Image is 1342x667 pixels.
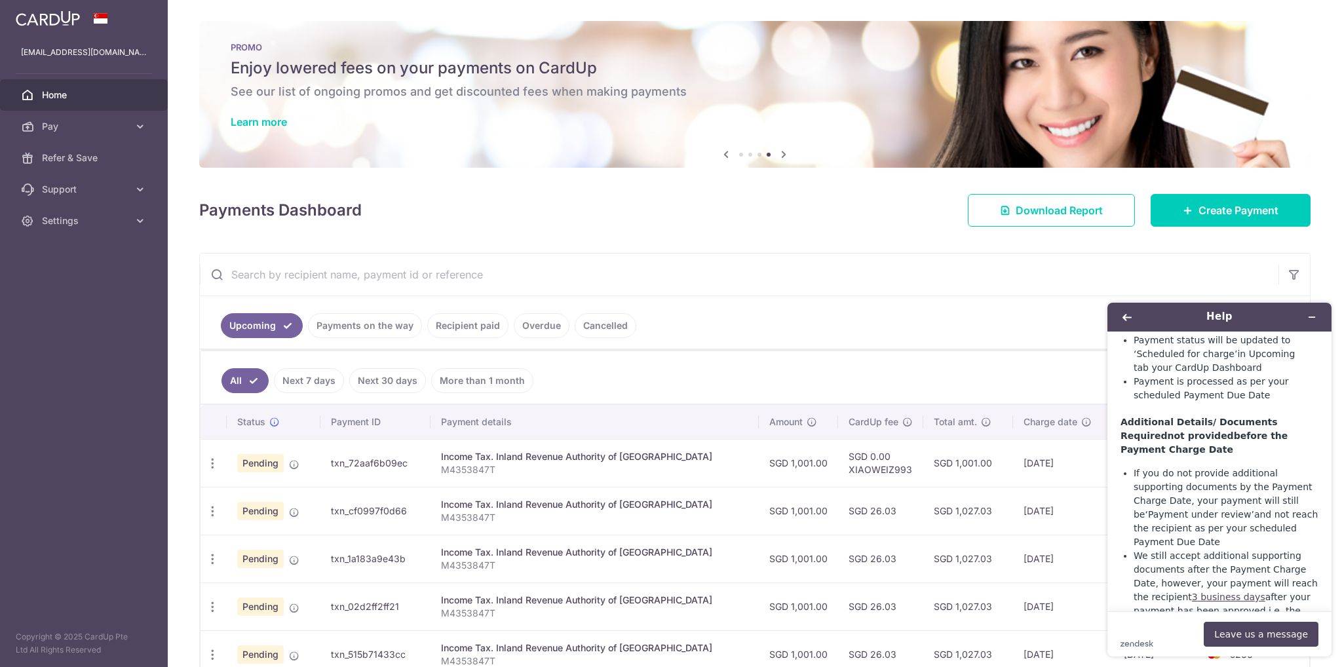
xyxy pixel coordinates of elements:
[320,582,431,630] td: txn_02d2ff2ff21
[16,10,80,26] img: CardUp
[349,368,426,393] a: Next 30 days
[237,598,284,616] span: Pending
[237,415,265,429] span: Status
[237,645,284,664] span: Pending
[200,254,1278,295] input: Search by recipient name, payment id or reference
[308,313,422,338] a: Payments on the way
[575,313,636,338] a: Cancelled
[441,498,749,511] div: Income Tax. Inland Revenue Authority of [GEOGRAPHIC_DATA]
[838,487,923,535] td: SGD 26.03
[320,487,431,535] td: txn_cf0997f0d66
[441,450,749,463] div: Income Tax. Inland Revenue Authority of [GEOGRAPHIC_DATA]
[759,439,838,487] td: SGD 1,001.00
[274,368,344,393] a: Next 7 days
[923,487,1012,535] td: SGD 1,027.03
[237,454,284,472] span: Pending
[759,535,838,582] td: SGD 1,001.00
[231,42,1279,52] p: PROMO
[759,487,838,535] td: SGD 1,001.00
[923,439,1012,487] td: SGD 1,001.00
[769,415,803,429] span: Amount
[231,115,287,128] a: Learn more
[1013,535,1113,582] td: [DATE]
[514,313,569,338] a: Overdue
[231,58,1279,79] h5: Enjoy lowered fees on your payments on CardUp
[934,415,977,429] span: Total amt.
[759,582,838,630] td: SGD 1,001.00
[427,313,508,338] a: Recipient paid
[923,535,1012,582] td: SGD 1,027.03
[1013,487,1113,535] td: [DATE]
[221,368,269,393] a: All
[838,582,923,630] td: SGD 26.03
[441,511,749,524] p: M4353847T
[42,214,128,227] span: Settings
[1024,415,1077,429] span: Charge date
[320,439,431,487] td: txn_72aaf6b09ec
[441,641,749,655] div: Income Tax. Inland Revenue Authority of [GEOGRAPHIC_DATA]
[42,183,128,196] span: Support
[441,607,749,620] p: M4353847T
[42,151,128,164] span: Refer & Save
[441,594,749,607] div: Income Tax. Inland Revenue Authority of [GEOGRAPHIC_DATA]
[431,368,533,393] a: More than 1 month
[221,313,303,338] a: Upcoming
[431,405,759,439] th: Payment details
[237,502,284,520] span: Pending
[923,582,1012,630] td: SGD 1,027.03
[1097,292,1342,667] iframe: Find more information here
[1016,202,1103,218] span: Download Report
[237,550,284,568] span: Pending
[42,88,128,102] span: Home
[838,439,923,487] td: SGD 0.00 XIAOWEIZ993
[441,463,749,476] p: M4353847T
[441,546,749,559] div: Income Tax. Inland Revenue Authority of [GEOGRAPHIC_DATA]
[441,559,749,572] p: M4353847T
[231,84,1279,100] h6: See our list of ongoing promos and get discounted fees when making payments
[199,199,362,222] h4: Payments Dashboard
[838,535,923,582] td: SGD 26.03
[21,46,147,59] p: [EMAIL_ADDRESS][DOMAIN_NAME]
[1013,582,1113,630] td: [DATE]
[199,21,1311,168] img: Latest Promos banner
[320,535,431,582] td: txn_1a183a9e43b
[42,120,128,133] span: Pay
[1198,202,1278,218] span: Create Payment
[29,9,56,21] span: Help
[849,415,898,429] span: CardUp fee
[1013,439,1113,487] td: [DATE]
[1151,194,1311,227] a: Create Payment
[320,405,431,439] th: Payment ID
[968,194,1135,227] a: Download Report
